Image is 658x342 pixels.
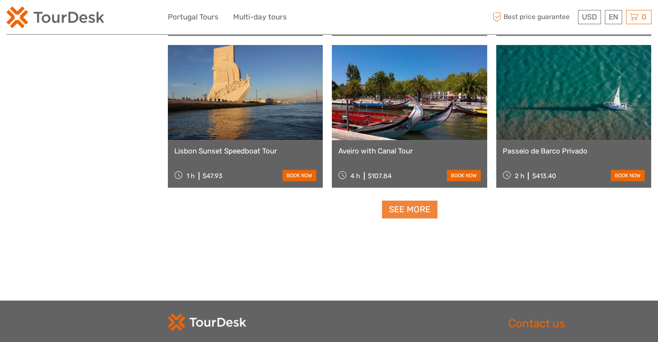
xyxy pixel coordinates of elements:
[338,147,480,155] a: Aveiro with Canal Tour
[12,15,98,22] p: We're away right now. Please check back later!
[282,170,316,181] a: book now
[611,170,645,181] a: book now
[382,201,437,218] a: See more
[447,170,481,181] a: book now
[582,13,597,21] span: USD
[6,6,104,28] img: 2254-3441b4b5-4e5f-4d00-b396-31f1d84a6ebf_logo_small.png
[186,172,195,180] span: 1 h
[168,313,246,331] img: td-logo-white.png
[490,10,576,24] span: Best price guarantee
[233,11,287,23] a: Multi-day tours
[640,13,648,21] span: 0
[100,13,110,24] button: Open LiveChat chat widget
[168,11,218,23] a: Portugal Tours
[532,172,556,180] div: $413.40
[202,172,222,180] div: $47.93
[350,172,360,180] span: 4 h
[368,172,392,180] div: $107.84
[503,147,645,155] a: Passeio de Barco Privado
[174,147,316,155] a: Lisbon Sunset Speedboat Tour
[605,10,622,24] div: EN
[508,317,652,331] h2: Contact us
[514,172,524,180] span: 2 h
